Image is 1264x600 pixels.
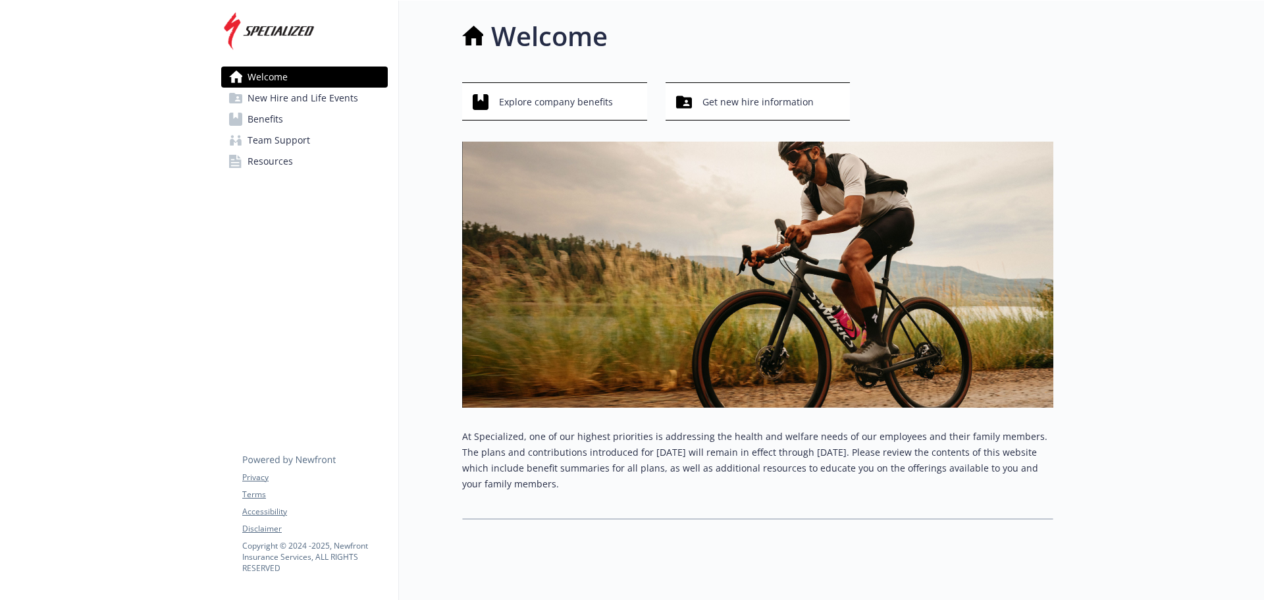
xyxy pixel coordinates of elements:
[242,523,387,535] a: Disclaimer
[242,540,387,574] p: Copyright © 2024 - 2025 , Newfront Insurance Services, ALL RIGHTS RESERVED
[462,142,1053,408] img: overview page banner
[248,109,283,130] span: Benefits
[702,90,814,115] span: Get new hire information
[221,88,388,109] a: New Hire and Life Events
[221,67,388,88] a: Welcome
[499,90,613,115] span: Explore company benefits
[248,88,358,109] span: New Hire and Life Events
[221,109,388,130] a: Benefits
[491,16,608,56] h1: Welcome
[248,130,310,151] span: Team Support
[248,151,293,172] span: Resources
[462,82,647,121] button: Explore company benefits
[221,151,388,172] a: Resources
[242,506,387,518] a: Accessibility
[462,429,1053,492] p: At Specialized, one of our highest priorities is addressing the health and welfare needs of our e...
[666,82,851,121] button: Get new hire information
[221,130,388,151] a: Team Support
[242,472,387,483] a: Privacy
[242,489,387,501] a: Terms
[248,67,288,88] span: Welcome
